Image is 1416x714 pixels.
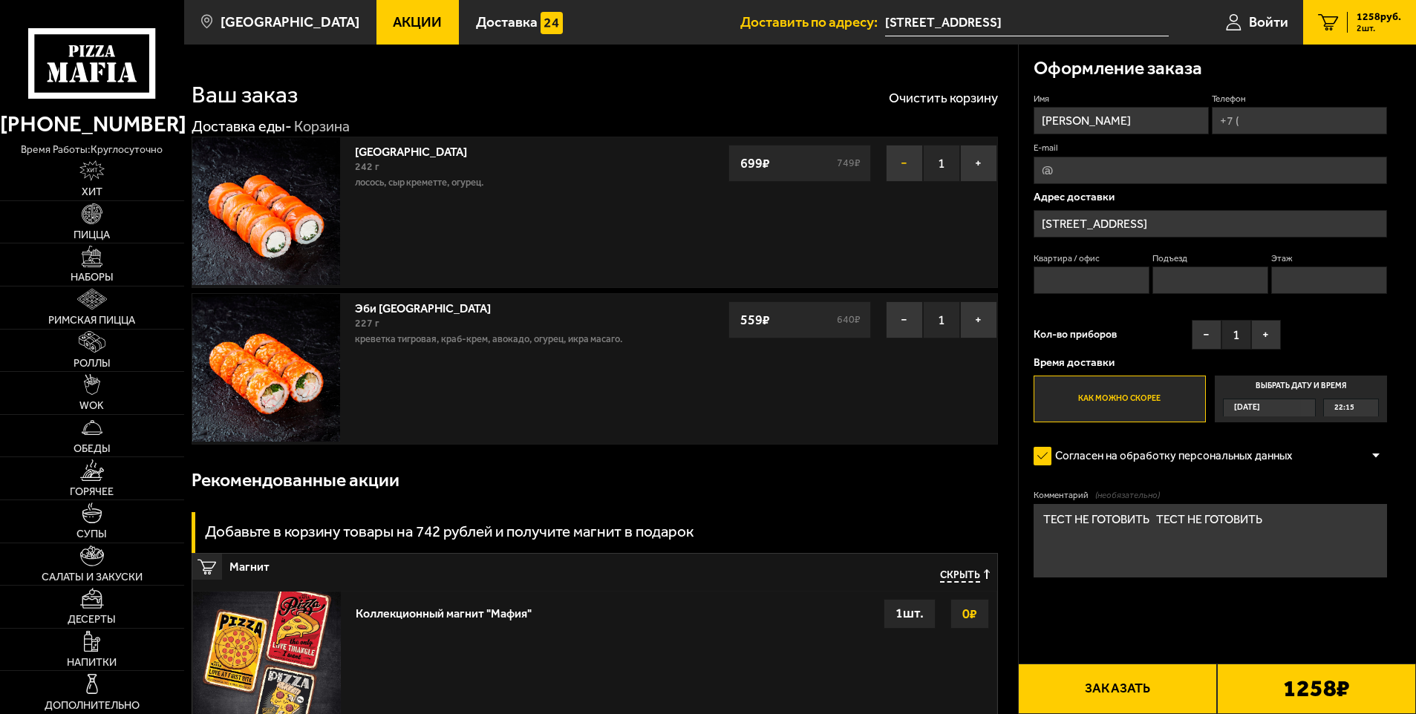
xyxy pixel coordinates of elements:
button: − [886,301,923,338]
button: + [960,301,997,338]
button: − [886,145,923,182]
div: 1 шт. [884,599,936,629]
span: Салаты и закуски [42,572,143,583]
span: Напитки [67,658,117,668]
span: Акции [393,15,442,29]
h1: Ваш заказ [192,83,298,107]
span: Хит [82,187,102,197]
h3: Оформление заказа [1034,59,1202,78]
span: Войти [1249,15,1288,29]
button: + [1251,320,1281,350]
span: [GEOGRAPHIC_DATA] [221,15,359,29]
h3: Рекомендованные акции [192,471,399,490]
button: − [1192,320,1221,350]
input: Ваш адрес доставки [885,9,1168,36]
span: Горячее [70,487,114,497]
button: Заказать [1018,664,1217,714]
span: 1 [923,145,960,182]
span: 1 [923,301,960,338]
span: WOK [79,401,104,411]
span: Наборы [71,272,114,283]
label: E-mail [1034,142,1388,154]
label: Выбрать дату и время [1215,376,1387,423]
span: 1258 руб. [1357,12,1401,22]
span: 227 г [355,317,379,330]
span: Роллы [74,358,111,369]
label: Телефон [1212,93,1387,105]
input: @ [1034,157,1388,184]
a: [GEOGRAPHIC_DATA] [355,140,482,159]
span: Скрыть [940,569,980,583]
s: 749 ₽ [835,158,863,168]
span: 22:15 [1334,399,1354,416]
span: Магнит [229,554,712,573]
span: [DATE] [1234,399,1260,416]
strong: 0 ₽ [959,600,981,628]
span: Дополнительно [45,701,140,711]
span: Десерты [68,615,116,625]
div: Коллекционный магнит "Мафия" [356,599,532,620]
label: Имя [1034,93,1209,105]
span: Обеды [74,444,111,454]
strong: 559 ₽ [737,306,774,334]
input: Имя [1034,107,1209,134]
span: (необязательно) [1095,489,1160,502]
span: Доставить по адресу: [740,15,885,29]
div: Корзина [294,117,350,137]
span: Римская пицца [48,315,135,326]
span: 1 [1221,320,1251,350]
button: Очистить корзину [889,91,998,105]
span: Кол-во приборов [1034,330,1117,340]
s: 640 ₽ [835,315,863,325]
img: 15daf4d41897b9f0e9f617042186c801.svg [541,12,563,34]
span: 242 г [355,160,379,173]
p: лосось, Сыр креметте, огурец. [355,175,683,190]
label: Комментарий [1034,489,1388,502]
input: +7 ( [1212,107,1387,134]
b: 1258 ₽ [1283,677,1350,701]
span: Супы [76,529,107,540]
label: Согласен на обработку персональных данных [1034,441,1308,471]
a: Доставка еды- [192,117,292,135]
label: Подъезд [1152,252,1269,265]
a: Эби [GEOGRAPHIC_DATA] [355,297,506,315]
p: Адрес доставки [1034,191,1388,203]
p: Время доставки [1034,357,1388,368]
span: Пицца [74,230,110,240]
span: 2 шт. [1357,24,1401,33]
button: + [960,145,997,182]
label: Квартира / офис [1034,252,1150,265]
button: Скрыть [940,569,990,583]
h3: Добавьте в корзину товары на 742 рублей и получите магнит в подарок [205,524,694,540]
span: Доставка [476,15,538,29]
label: Как можно скорее [1034,376,1206,423]
label: Этаж [1271,252,1388,265]
strong: 699 ₽ [737,149,774,177]
p: креветка тигровая, краб-крем, авокадо, огурец, икра масаго. [355,332,683,347]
